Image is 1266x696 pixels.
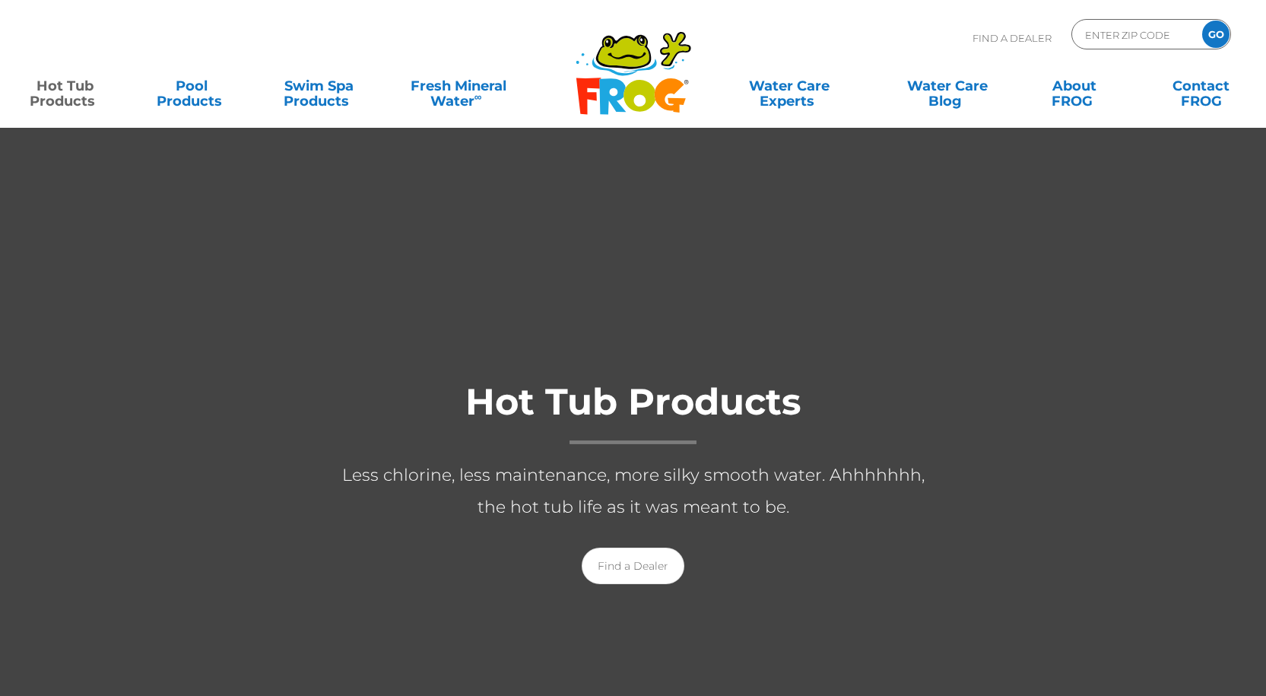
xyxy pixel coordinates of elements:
input: Zip Code Form [1084,24,1186,46]
a: Hot TubProducts [15,71,114,101]
input: GO [1202,21,1230,48]
a: AboutFROG [1025,71,1124,101]
a: Find a Dealer [582,548,684,584]
a: Water CareBlog [898,71,997,101]
a: Swim SpaProducts [269,71,368,101]
a: PoolProducts [142,71,241,101]
h1: Hot Tub Products [329,382,938,444]
a: ContactFROG [1152,71,1251,101]
a: Fresh MineralWater∞ [396,71,520,101]
p: Less chlorine, less maintenance, more silky smooth water. Ahhhhhhh, the hot tub life as it was me... [329,459,938,523]
sup: ∞ [474,91,482,103]
a: Water CareExperts [709,71,869,101]
p: Find A Dealer [973,19,1052,57]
